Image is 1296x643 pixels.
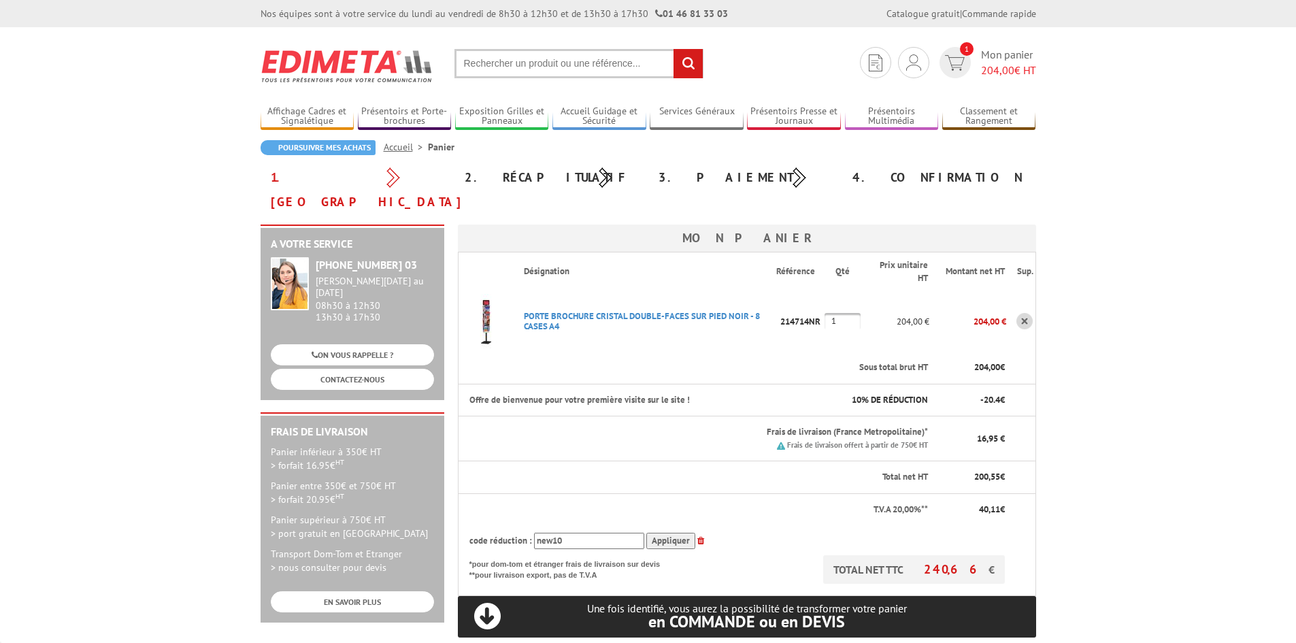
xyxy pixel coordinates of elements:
[469,555,674,580] p: *pour dom-tom et étranger frais de livraison sur devis **pour livraison export, pas de T.V.A
[271,561,386,574] span: > nous consulter pour devis
[871,259,929,284] p: Prix unitaire HT
[271,547,434,574] p: Transport Dom-Tom et Etranger
[455,105,549,128] a: Exposition Grilles et Panneaux
[524,426,929,439] p: Frais de livraison (France Metropolitaine)*
[842,165,1036,190] div: 4. Confirmation
[845,105,939,128] a: Présentoirs Multimédia
[886,7,1036,20] div: |
[924,561,988,577] span: 240,66
[981,47,1036,78] span: Mon panier
[777,442,785,450] img: picto.png
[316,276,434,323] div: 08h30 à 12h30 13h30 à 17h30
[825,252,861,291] th: Qté
[886,7,960,20] a: Catalogue gratuit
[271,344,434,365] a: ON VOUS RAPPELLE ?
[384,141,428,153] a: Accueil
[945,55,965,71] img: devis rapide
[261,7,728,20] div: Nos équipes sont à votre service du lundi au vendredi de 8h30 à 12h30 et de 13h30 à 17h30
[869,54,882,71] img: devis rapide
[469,471,929,484] p: Total net HT
[358,105,452,128] a: Présentoirs et Porte-brochures
[648,611,845,632] span: en COMMANDE ou en DEVIS
[648,165,842,190] div: 3. Paiement
[646,533,695,550] input: Appliquer
[459,294,513,348] img: PORTE BROCHURE CRISTAL DOUBLE-FACES SUR PIED NOIR - 8 CASES A4
[776,265,823,278] p: Référence
[747,105,841,128] a: Présentoirs Presse et Journaux
[929,310,1006,333] p: 204,00 €
[469,535,532,546] span: code réduction :
[650,105,744,128] a: Services Généraux
[513,352,930,384] th: Sous total brut HT
[271,513,434,540] p: Panier supérieur à 750€ HT
[271,369,434,390] a: CONTACTEZ-NOUS
[271,445,434,472] p: Panier inférieur à 350€ HT
[552,105,646,128] a: Accueil Guidage et Sécurité
[936,47,1036,78] a: devis rapide 1 Mon panier 204,00€ HT
[942,105,1036,128] a: Classement et Rangement
[335,491,344,501] sup: HT
[1006,252,1035,291] th: Sup.
[776,310,825,333] p: 214714NR
[271,493,344,506] span: > forfait 20.95€
[787,440,928,450] small: Frais de livraison offert à partir de 750€ HT
[271,257,309,310] img: widget-service.jpg
[513,252,776,291] th: Désignation
[981,63,1014,77] span: 204,00
[271,459,344,472] span: > forfait 16.95€
[852,394,861,406] span: 10
[977,433,1005,444] span: 16,95 €
[940,471,1005,484] p: €
[271,591,434,612] a: EN SAVOIR PLUS
[823,555,1005,584] p: TOTAL NET TTC €
[454,165,648,190] div: 2. Récapitulatif
[835,394,929,407] p: % DE RÉDUCTION
[458,602,1036,630] p: Une fois identifié, vous aurez la possibilité de transformer votre panier
[469,504,929,516] p: T.V.A 20,00%**
[940,265,1005,278] p: Montant net HT
[316,276,434,299] div: [PERSON_NAME][DATE] au [DATE]
[940,361,1005,374] p: €
[940,504,1005,516] p: €
[261,105,354,128] a: Affichage Cadres et Signalétique
[906,54,921,71] img: devis rapide
[428,140,454,154] li: Panier
[316,258,417,271] strong: [PHONE_NUMBER] 03
[458,384,825,416] th: Offre de bienvenue pour votre première visite sur le site !
[962,7,1036,20] a: Commande rapide
[458,225,1036,252] h3: Mon panier
[261,41,434,91] img: Edimeta
[271,479,434,506] p: Panier entre 350€ et 750€ HT
[271,527,428,540] span: > port gratuit en [GEOGRAPHIC_DATA]
[861,310,930,333] p: 204,00 €
[979,504,1000,515] span: 40,11
[454,49,703,78] input: Rechercher un produit ou une référence...
[981,63,1036,78] span: € HT
[984,394,1000,406] span: 20.4
[674,49,703,78] input: rechercher
[261,140,376,155] a: Poursuivre mes achats
[335,457,344,467] sup: HT
[974,361,1000,373] span: 204,00
[271,426,434,438] h2: Frais de Livraison
[960,42,974,56] span: 1
[261,165,454,214] div: 1. [GEOGRAPHIC_DATA]
[271,238,434,250] h2: A votre service
[974,471,1000,482] span: 200,55
[655,7,728,20] strong: 01 46 81 33 03
[524,310,760,332] a: PORTE BROCHURE CRISTAL DOUBLE-FACES SUR PIED NOIR - 8 CASES A4
[940,394,1005,407] p: - €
